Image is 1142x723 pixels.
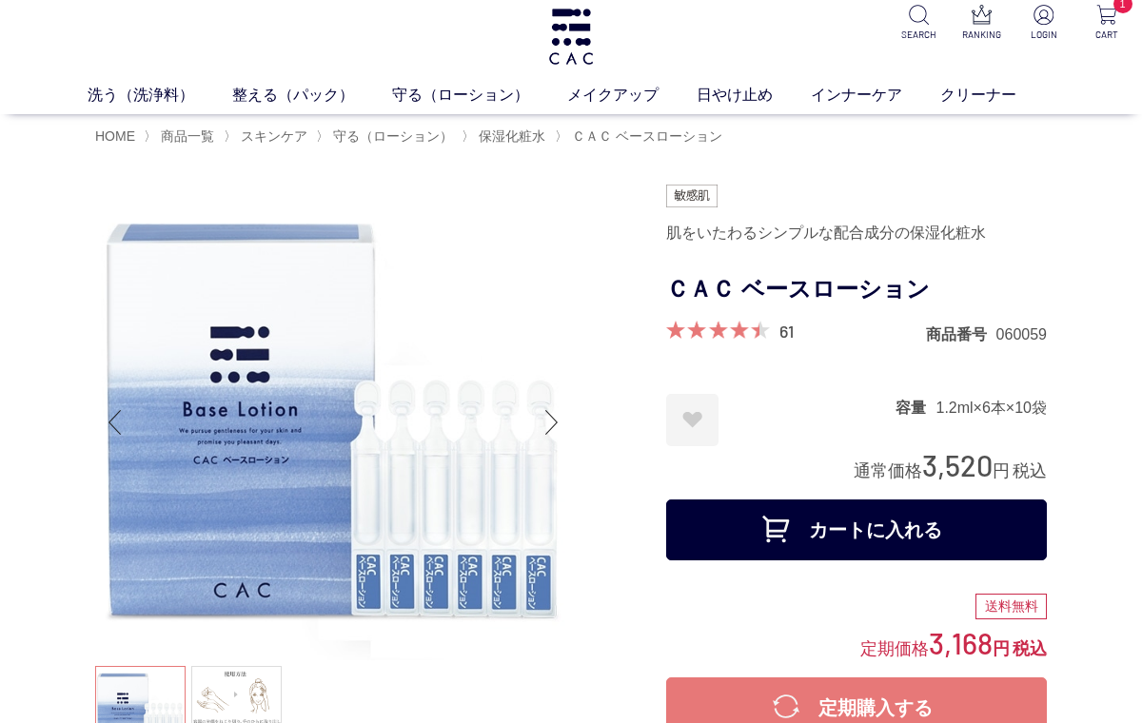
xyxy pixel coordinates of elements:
dd: 1.2ml×6本×10袋 [935,398,1047,418]
a: メイクアップ [567,84,697,107]
span: 商品一覧 [161,128,214,144]
a: LOGIN [1024,5,1064,42]
a: 整える（パック） [232,84,392,107]
p: RANKING [961,28,1001,42]
a: 商品一覧 [157,128,214,144]
a: 守る（ローション） [392,84,567,107]
a: ＣＡＣ ベースローション [568,128,722,144]
span: 保湿化粧水 [479,128,545,144]
li: 〉 [224,127,312,146]
a: 1 CART [1087,5,1127,42]
a: クリーナー [940,84,1054,107]
a: スキンケア [237,128,307,144]
h1: ＣＡＣ ベースローション [666,268,1047,311]
a: RANKING [961,5,1001,42]
span: 円 [993,461,1010,480]
a: お気に入りに登録する [666,394,719,446]
div: 送料無料 [975,594,1047,620]
dt: 容量 [896,398,935,418]
span: 税込 [1013,639,1047,658]
span: 通常価格 [854,461,922,480]
a: 保湿化粧水 [475,128,545,144]
div: Previous slide [95,384,133,460]
span: 3,520 [922,447,993,482]
button: カートに入れる [666,499,1047,560]
span: 円 [993,639,1010,658]
a: インナーケア [811,84,940,107]
a: 日やけ止め [697,84,811,107]
dt: 商品番号 [926,324,996,344]
div: Next slide [533,384,571,460]
li: 〉 [462,127,550,146]
li: 〉 [144,127,219,146]
span: 守る（ローション） [333,128,453,144]
span: スキンケア [241,128,307,144]
li: 〉 [555,127,727,146]
dd: 060059 [996,324,1047,344]
a: SEARCH [898,5,938,42]
p: CART [1087,28,1127,42]
img: 敏感肌 [666,185,718,207]
a: 洗う（洗浄料） [88,84,232,107]
p: SEARCH [898,28,938,42]
span: 定期価格 [860,637,929,658]
img: logo [546,9,596,65]
span: ＣＡＣ ベースローション [572,128,722,144]
div: 肌をいたわるシンプルな配合成分の保湿化粧水 [666,217,1047,249]
a: HOME [95,128,135,144]
a: 守る（ローション） [329,128,453,144]
img: ＣＡＣ ベースローション [95,185,571,660]
span: 税込 [1013,461,1047,480]
p: LOGIN [1024,28,1064,42]
span: 3,168 [929,625,993,660]
a: 61 [779,321,794,342]
li: 〉 [316,127,458,146]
